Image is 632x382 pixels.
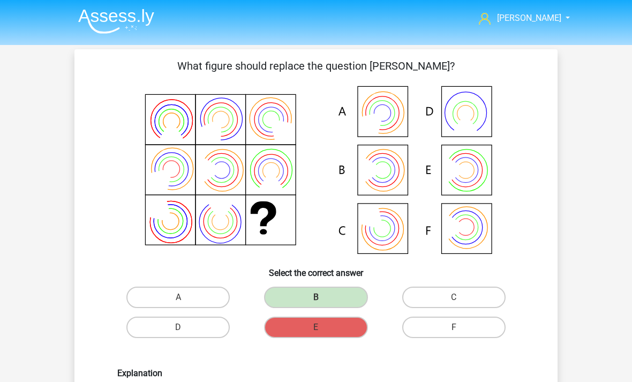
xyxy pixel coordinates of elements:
[126,317,230,338] label: D
[497,13,561,23] span: [PERSON_NAME]
[402,317,506,338] label: F
[126,287,230,308] label: A
[92,58,540,74] p: What figure should replace the question [PERSON_NAME]?
[402,287,506,308] label: C
[117,368,515,378] h6: Explanation
[264,317,367,338] label: E
[92,259,540,278] h6: Select the correct answer
[78,9,154,34] img: Assessly
[475,12,562,25] a: [PERSON_NAME]
[264,287,367,308] label: B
